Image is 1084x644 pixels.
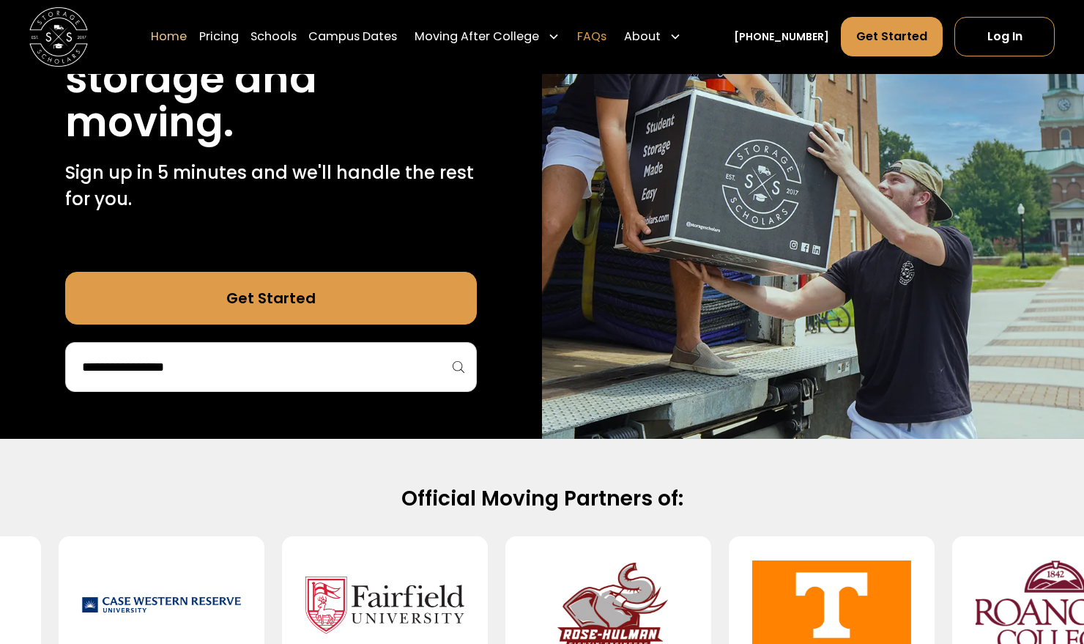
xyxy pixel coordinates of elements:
h1: Stress free student storage and moving. [65,12,477,145]
a: Pricing [199,16,239,57]
div: Moving After College [409,16,565,57]
a: home [29,7,88,66]
a: Get Started [841,17,943,56]
h2: Official Moving Partners of: [72,486,1012,513]
img: Storage Scholars main logo [29,7,88,66]
a: [PHONE_NUMBER] [734,29,829,45]
div: About [624,28,661,45]
a: Home [151,16,187,57]
a: Get Started [65,272,477,325]
a: FAQs [577,16,606,57]
div: Moving After College [415,28,539,45]
a: Schools [250,16,297,57]
p: Sign up in 5 minutes and we'll handle the rest for you. [65,160,477,212]
a: Log In [954,17,1054,56]
a: Campus Dates [308,16,397,57]
div: About [618,16,687,57]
